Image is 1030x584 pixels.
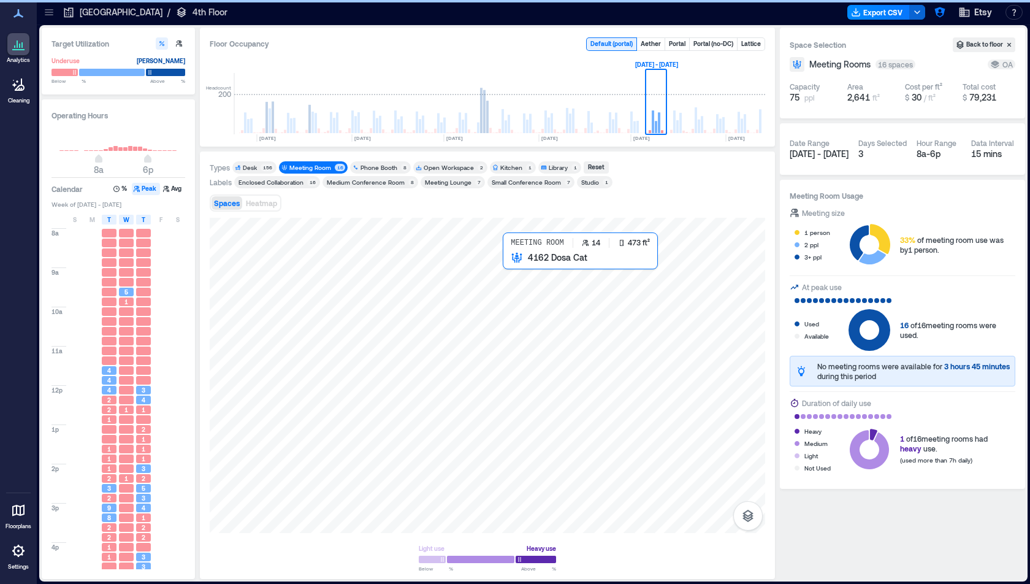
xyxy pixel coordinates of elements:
[804,437,828,450] div: Medium
[804,251,822,263] div: 3+ ppl
[900,236,915,244] span: 33%
[3,29,34,67] a: Analytics
[51,37,185,50] h3: Target Utilization
[142,435,145,444] span: 1
[289,163,331,172] div: Meeting Room
[51,307,63,316] span: 10a
[790,82,820,91] div: Capacity
[307,179,318,186] div: 16
[142,474,145,483] span: 2
[107,386,111,394] span: 4
[80,6,162,18] p: [GEOGRAPHIC_DATA]
[142,553,145,561] span: 3
[817,361,1010,381] div: No meeting rooms were available for during this period
[107,455,111,463] span: 1
[8,563,29,571] p: Settings
[124,474,128,483] span: 1
[633,135,650,141] text: [DATE]
[565,179,572,186] div: 7
[124,288,128,296] span: 5
[51,386,63,394] span: 12p
[858,148,907,160] div: 3
[527,542,556,555] div: Heavy use
[872,93,880,102] span: ft²
[6,523,31,530] p: Floorplans
[974,6,992,18] span: Etsy
[176,215,180,225] span: S
[124,405,128,414] span: 1
[804,450,818,462] div: Light
[243,163,257,172] div: Desk
[214,199,240,207] span: Spaces
[142,445,145,453] span: 1
[107,513,111,522] span: 8
[132,183,160,195] button: Peak
[107,533,111,542] span: 2
[51,229,59,237] span: 8a
[142,386,145,394] span: 3
[728,135,745,141] text: [DATE]
[900,235,1015,255] div: of meeting room use was by 1 person .
[804,93,815,102] span: ppl
[586,162,606,173] div: Reset
[107,484,111,493] span: 3
[210,163,230,172] div: Types
[107,543,111,551] span: 1
[142,494,145,502] span: 3
[944,362,1010,371] span: 3 hours 45 minutes
[526,164,533,171] div: 1
[425,178,471,186] div: Meeting Lounge
[360,163,397,172] div: Phone Booth
[142,425,145,434] span: 2
[847,5,910,20] button: Export CSV
[107,405,111,414] span: 2
[408,179,416,186] div: 8
[790,39,953,51] h3: Space Selection
[858,138,907,148] div: Days Selected
[51,464,59,473] span: 2p
[541,135,558,141] text: [DATE]
[4,536,33,574] a: Settings
[804,226,830,239] div: 1 person
[261,164,274,171] div: 156
[107,396,111,404] span: 2
[142,396,145,404] span: 4
[159,215,162,225] span: F
[500,163,522,172] div: Kitchen
[94,164,104,175] span: 8a
[804,462,831,474] div: Not Used
[905,93,909,102] span: $
[112,183,131,195] button: %
[900,321,909,329] span: 16
[876,60,915,69] div: 16 spaces
[107,494,111,502] span: 2
[142,215,145,225] span: T
[2,496,35,534] a: Floorplans
[424,163,474,172] div: Open Workspace
[238,178,303,186] div: Enclosed Collaboration
[137,55,185,67] div: [PERSON_NAME]
[581,178,599,186] div: Studio
[969,92,996,102] span: 79,231
[142,405,145,414] span: 1
[51,347,63,355] span: 11a
[73,215,77,225] span: S
[738,38,765,50] button: Lattice
[193,6,227,18] p: 4th Floor
[107,215,111,225] span: T
[142,484,145,493] span: 5
[142,563,145,571] span: 3
[142,504,145,512] span: 4
[107,415,111,424] span: 1
[804,239,818,251] div: 2 ppl
[327,178,405,186] div: Medium Conference Room
[419,565,453,572] span: Below %
[8,97,29,104] p: Cleaning
[167,6,170,18] p: /
[246,199,277,207] span: Heatmap
[335,164,345,171] div: 16
[107,474,111,483] span: 2
[259,135,276,141] text: [DATE]
[690,38,737,50] button: Portal (no-DC)
[790,190,1015,202] h3: Meeting Room Usage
